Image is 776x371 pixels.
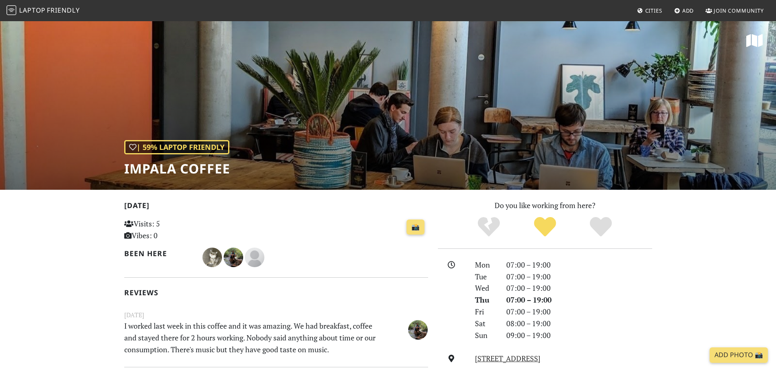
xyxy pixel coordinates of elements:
div: 07:00 – 19:00 [501,271,657,283]
div: Yes [517,216,573,238]
a: Add [671,3,697,18]
a: Cities [634,3,666,18]
div: Sat [470,318,501,329]
span: L L [245,252,264,261]
a: Join Community [702,3,767,18]
div: 07:00 – 19:00 [501,306,657,318]
a: 📸 [407,220,424,235]
div: Fri [470,306,501,318]
div: 09:00 – 19:00 [501,329,657,341]
span: Laptop [19,6,46,15]
span: Teng T [202,252,224,261]
div: 08:00 – 19:00 [501,318,657,329]
a: [STREET_ADDRESS] [475,353,541,363]
div: Wed [470,282,501,294]
h2: [DATE] [124,201,428,213]
span: Ale Morales [408,324,428,334]
span: Join Community [714,7,764,14]
img: LaptopFriendly [7,5,16,15]
p: Visits: 5 Vibes: 0 [124,218,219,241]
h2: Been here [124,249,193,258]
span: Add [682,7,694,14]
div: Thu [470,294,501,306]
div: Mon [470,259,501,271]
div: 07:00 – 19:00 [501,259,657,271]
span: Cities [645,7,662,14]
h1: Impala Coffee [124,161,230,176]
p: Do you like working from here? [438,200,652,211]
img: blank-535327c66bd565773addf3077783bbfce4b00ec00e9fd257753287c682c7fa38.png [245,248,264,267]
img: 5315-ale.jpg [408,320,428,340]
div: Tue [470,271,501,283]
span: Friendly [47,6,79,15]
small: [DATE] [119,310,433,320]
a: Add Photo 📸 [710,347,768,363]
div: No [461,216,517,238]
img: 5315-ale.jpg [224,248,243,267]
img: 5523-teng.jpg [202,248,222,267]
div: Sun [470,329,501,341]
span: Ale Morales [224,252,245,261]
h2: Reviews [124,288,428,297]
div: 07:00 – 19:00 [501,282,657,294]
div: Definitely! [573,216,629,238]
p: I worked last week in this coffee and it was amazing. We had breakfast, coffee and stayed there f... [119,320,381,355]
div: 07:00 – 19:00 [501,294,657,306]
div: | 59% Laptop Friendly [124,140,229,154]
a: LaptopFriendly LaptopFriendly [7,4,80,18]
